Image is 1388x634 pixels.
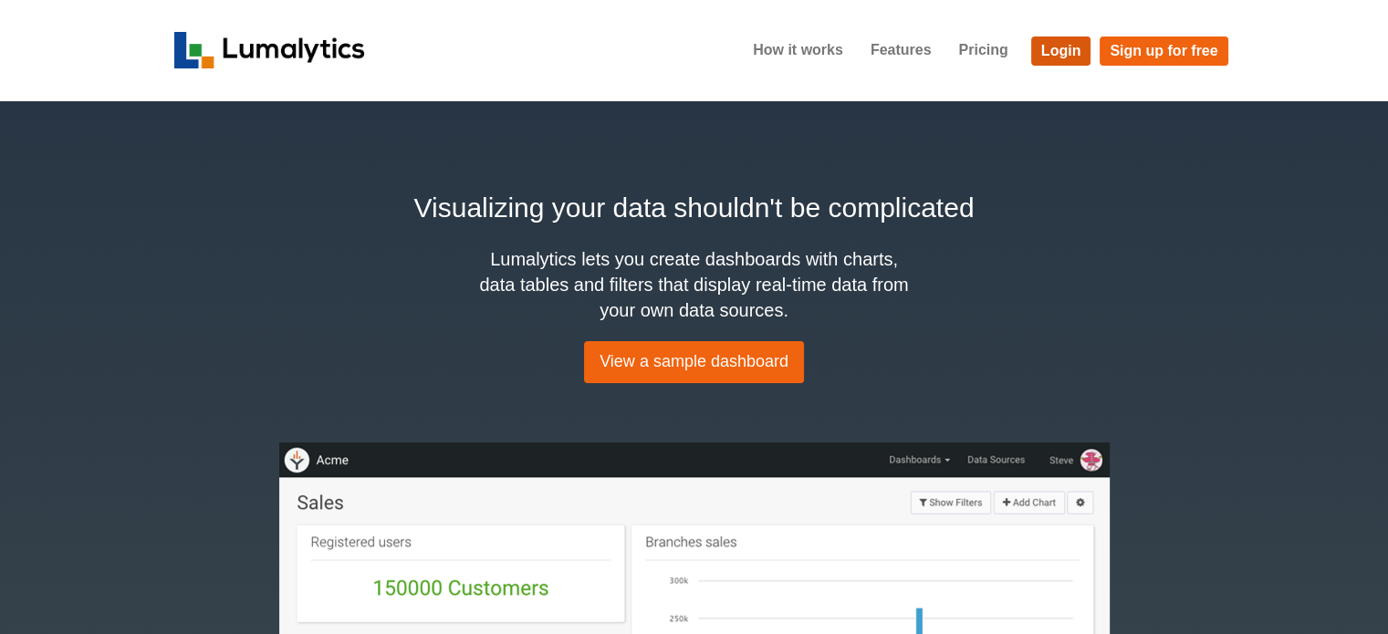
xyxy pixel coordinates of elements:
[584,341,804,383] a: View a sample dashboard
[1100,36,1227,66] a: Sign up for free
[739,27,857,73] a: How it works
[857,27,945,73] a: Features
[174,187,1215,228] h2: Visualizing your data shouldn't be complicated
[1031,36,1091,66] a: Login
[944,27,1021,73] a: Pricing
[475,246,913,323] h4: Lumalytics lets you create dashboards with charts, data tables and filters that display real-time...
[174,32,365,68] img: logo_v2-f34f87db3d4d9f5311d6c47995059ad6168825a3e1eb260e01c8041e89355404.png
